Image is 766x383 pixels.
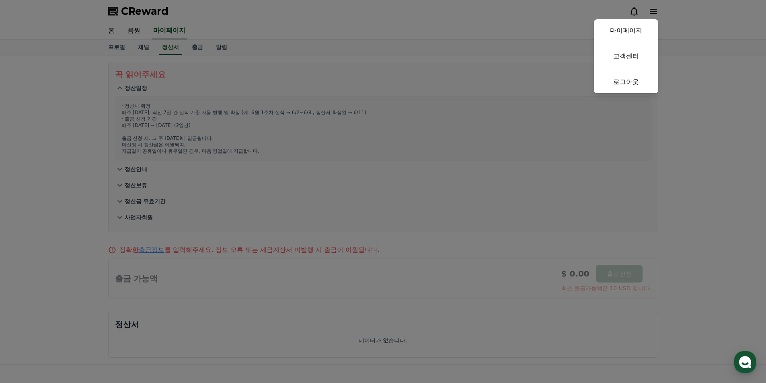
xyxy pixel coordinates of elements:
[594,19,658,42] a: 마이페이지
[594,71,658,93] a: 로그아웃
[2,255,53,275] a: 홈
[124,267,134,273] span: 설정
[594,45,658,68] a: 고객센터
[104,255,154,275] a: 설정
[594,19,658,93] button: 마이페이지 고객센터 로그아웃
[25,267,30,273] span: 홈
[53,255,104,275] a: 대화
[74,267,83,274] span: 대화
